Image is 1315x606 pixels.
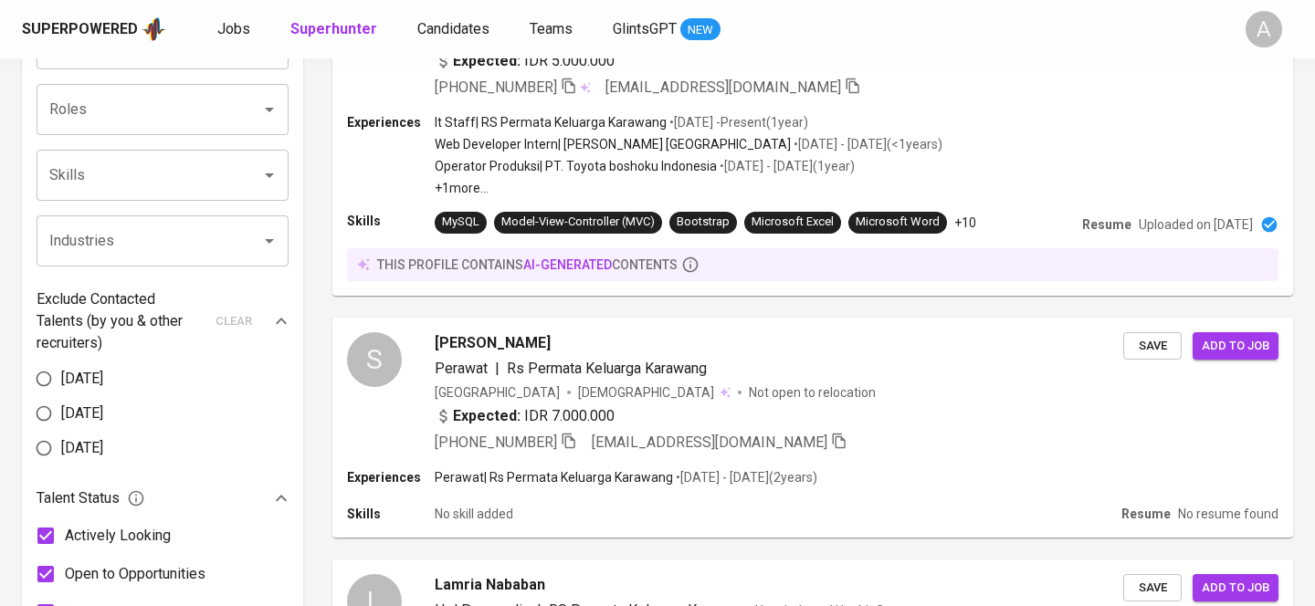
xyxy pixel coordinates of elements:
p: • [DATE] - [DATE] ( 1 year ) [717,157,855,175]
a: Candidates [417,18,493,41]
span: NEW [680,21,721,39]
span: [PHONE_NUMBER] [435,78,557,96]
div: Microsoft Word [856,214,940,231]
span: Add to job [1202,578,1269,599]
p: Perawat | Rs Permata Keluarga Karawang [435,468,673,486]
button: Open [257,162,282,188]
a: Superpoweredapp logo [22,16,166,43]
span: Open to Opportunities [65,563,205,585]
p: Experiences [347,113,435,131]
span: [DATE] [61,402,103,424]
span: | [495,358,500,380]
button: Open [257,97,282,122]
p: • [DATE] - [DATE] ( 2 years ) [673,468,817,486]
div: Bootstrap [677,214,730,231]
span: Lamria Nababan [435,574,545,596]
p: Operator Produksi | PT. Toyota boshoku Indonesia [435,157,717,175]
span: [EMAIL_ADDRESS][DOMAIN_NAME] [592,434,827,451]
div: Superpowered [22,19,138,40]
span: Save [1132,336,1173,357]
p: Uploaded on [DATE] [1139,215,1253,234]
p: • [DATE] - Present ( 1 year ) [667,113,808,131]
div: Microsoft Excel [752,214,834,231]
span: Actively Looking [65,525,171,547]
p: +10 [954,214,976,232]
img: app logo [142,16,166,43]
span: [DATE] [61,368,103,390]
span: [DEMOGRAPHIC_DATA] [578,383,717,402]
p: Web Developer Intern | [PERSON_NAME] [GEOGRAPHIC_DATA] [435,135,791,153]
span: [PERSON_NAME] [435,332,551,354]
button: Add to job [1193,332,1278,360]
span: GlintsGPT [613,20,677,37]
a: S[PERSON_NAME]Perawat|Rs Permata Keluarga Karawang[GEOGRAPHIC_DATA][DEMOGRAPHIC_DATA] Not open to... [332,318,1293,538]
span: Save [1132,578,1173,599]
button: Save [1123,332,1182,360]
a: Teams [530,18,576,41]
div: IDR 7.000.000 [435,405,615,427]
div: A [1246,11,1282,47]
div: Talent Status [37,480,289,517]
p: It Staff | RS Permata Keluarga Karawang [435,113,667,131]
span: Rs Permata Keluarga Karawang [507,360,707,377]
span: [DATE] [61,437,103,459]
p: Not open to relocation [749,383,876,402]
span: Jobs [217,20,250,37]
p: +1 more ... [435,179,942,197]
div: IDR 5.000.000 [435,50,615,72]
span: [EMAIL_ADDRESS][DOMAIN_NAME] [605,78,841,96]
span: AI-generated [523,257,612,272]
div: S [347,332,402,387]
button: Save [1123,574,1182,602]
button: Add to job [1193,574,1278,602]
button: Open [257,228,282,254]
span: Candidates [417,20,489,37]
a: Superhunter [290,18,381,41]
p: this profile contains contents [377,256,678,274]
p: Skills [347,212,435,230]
span: Talent Status [37,487,145,509]
span: Perawat [435,360,488,377]
div: [GEOGRAPHIC_DATA] [435,383,560,402]
a: Jobs [217,18,254,41]
span: [PHONE_NUMBER] [435,434,557,451]
a: GlintsGPT NEW [613,18,721,41]
p: Experiences [347,468,435,486]
p: Resume [1082,215,1131,234]
b: Expected: [453,50,521,72]
span: Add to job [1202,336,1269,357]
b: Expected: [453,405,521,427]
p: Exclude Contacted Talents (by you & other recruiters) [37,288,205,354]
p: No skill added [435,505,513,523]
p: Skills [347,505,435,523]
div: Exclude Contacted Talents (by you & other recruiters)clear [37,288,289,354]
span: Teams [530,20,573,37]
div: Model-View-Controller (MVC) [501,214,655,231]
b: Superhunter [290,20,377,37]
p: No resume found [1178,505,1278,523]
div: MySQL [442,214,479,231]
p: Resume [1121,505,1171,523]
p: • [DATE] - [DATE] ( <1 years ) [791,135,942,153]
